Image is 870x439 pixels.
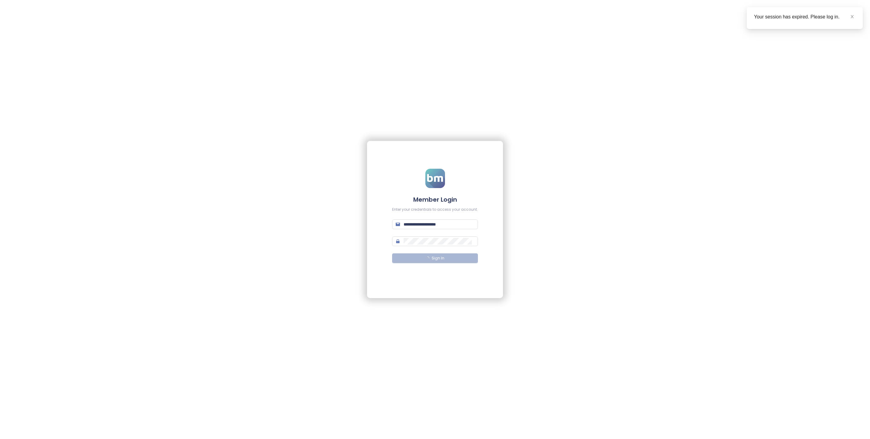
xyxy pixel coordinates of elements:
[392,195,478,204] h4: Member Login
[396,222,400,226] span: mail
[426,256,429,260] span: loading
[850,15,854,19] span: close
[425,169,445,188] img: logo
[754,13,855,21] div: Your session has expired. Please log in.
[432,255,444,261] span: Sign In
[392,207,478,213] div: Enter your credentials to access your account.
[392,253,478,263] button: Sign In
[396,239,400,243] span: lock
